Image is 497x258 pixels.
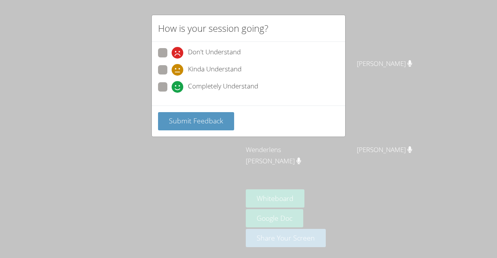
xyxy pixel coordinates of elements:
[169,116,223,125] span: Submit Feedback
[188,81,258,93] span: Completely Understand
[158,21,268,35] h2: How is your session going?
[188,47,241,59] span: Don't Understand
[158,112,234,130] button: Submit Feedback
[188,64,242,76] span: Kinda Understand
